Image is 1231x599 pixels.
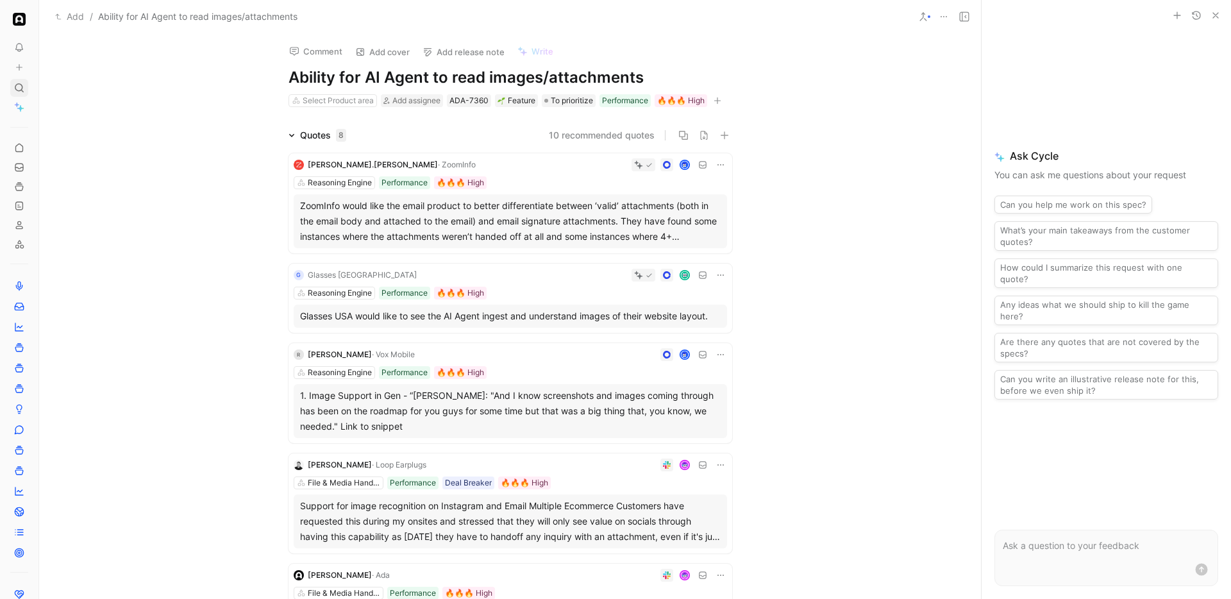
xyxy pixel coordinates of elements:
div: Glasses [GEOGRAPHIC_DATA] [308,269,417,282]
span: To prioritize [551,94,593,107]
div: Performance [381,176,428,189]
button: Write [512,42,559,60]
button: Add [52,9,87,24]
span: [PERSON_NAME] [308,460,372,469]
span: Add assignee [392,96,440,105]
p: You can ask me questions about your request [994,167,1218,183]
div: Reasoning Engine [308,366,372,379]
div: 1. Image Support in Gen - “[PERSON_NAME]: "And I know screenshots and images coming through has b... [300,388,721,434]
div: ZoomInfo would like the email product to better differentiate between ‘valid’ attachments (both i... [300,198,721,244]
div: Support for image recognition on Instagram and Email Multiple Ecommerce Customers have requested ... [300,498,721,544]
span: [PERSON_NAME].[PERSON_NAME] [308,160,438,169]
span: · ZoomInfo [438,160,476,169]
span: · Vox Mobile [372,350,415,359]
button: 10 recommended quotes [549,128,655,143]
span: [PERSON_NAME] [308,350,372,359]
img: avatar [680,571,689,580]
div: Quotes [300,128,346,143]
div: 🔥🔥🔥 High [657,94,705,107]
span: Ask Cycle [994,148,1218,164]
img: logo [294,570,304,580]
button: Add cover [349,43,415,61]
img: logo [294,160,304,170]
img: 🌱 [498,97,505,105]
button: Add release note [417,43,510,61]
button: Comment [283,42,348,60]
div: 🔥🔥🔥 High [437,366,484,379]
img: avatar [680,351,689,359]
button: Ada [10,10,28,28]
div: Performance [381,366,428,379]
span: Ability for AI Agent to read images/attachments [98,9,297,24]
h1: Ability for AI Agent to read images/attachments [289,67,732,88]
button: What’s your main takeaways from the customer quotes? [994,221,1218,251]
img: avatar [680,461,689,469]
div: Performance [390,477,436,489]
button: Any ideas what we should ship to kill the game here? [994,296,1218,325]
button: Can you write an illustrative release note for this, before we even ship it? [994,370,1218,400]
button: Can you help me work on this spec? [994,196,1152,214]
div: 🔥🔥🔥 High [437,287,484,299]
div: Reasoning Engine [308,176,372,189]
img: Ada [13,13,26,26]
div: File & Media Handling [308,477,380,489]
div: Select Product area [303,94,374,107]
img: avatar [680,271,689,280]
div: To prioritize [542,94,596,107]
div: 🔥🔥🔥 High [501,477,548,489]
span: / [90,9,93,24]
div: 🌱Feature [495,94,538,107]
span: [PERSON_NAME] [308,570,372,580]
div: 🔥🔥🔥 High [437,176,484,189]
div: R [294,350,304,360]
span: · Loop Earplugs [372,460,426,469]
div: Feature [498,94,535,107]
img: 6688185641957_3ba7649e591a59da7508_192.jpg [294,460,304,470]
button: How could I summarize this request with one quote? [994,258,1218,288]
div: Deal Breaker [445,477,492,489]
div: Glasses USA would like to see the AI Agent ingest and understand images of their website layout. [300,308,721,324]
div: ADA-7360 [449,94,489,107]
button: Are there any quotes that are not covered by the specs? [994,333,1218,362]
div: G [294,270,304,280]
img: avatar [680,161,689,169]
div: Performance [602,94,648,107]
div: Reasoning Engine [308,287,372,299]
span: Write [532,46,553,57]
span: · Ada [372,570,390,580]
div: Performance [381,287,428,299]
div: Quotes8 [283,128,351,143]
div: 8 [336,129,346,142]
